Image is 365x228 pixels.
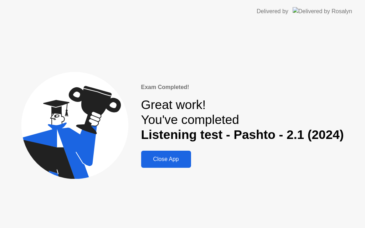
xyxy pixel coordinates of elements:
img: Delivered by Rosalyn [293,7,352,15]
div: Close App [143,156,189,162]
button: Close App [141,151,191,168]
div: Exam Completed! [141,83,344,92]
b: Listening test - Pashto - 2.1 (2024) [141,128,344,141]
div: Delivered by [257,7,288,16]
div: Great work! You've completed [141,97,344,142]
